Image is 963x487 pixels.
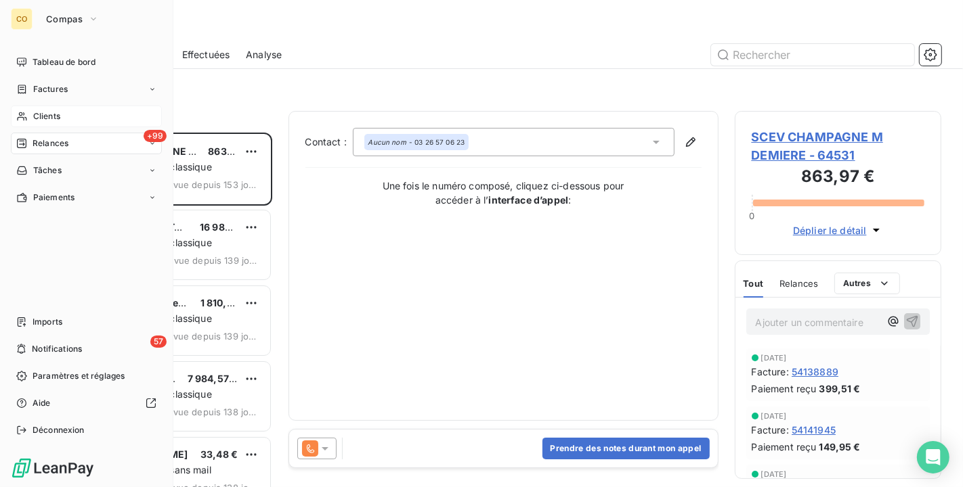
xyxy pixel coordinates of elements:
[33,83,68,95] span: Factures
[761,412,787,420] span: [DATE]
[752,164,925,191] h3: 863,97 €
[33,164,62,177] span: Tâches
[819,381,860,396] span: 399,51 €
[33,370,125,382] span: Paramètres et réglages
[792,423,836,437] span: 54141945
[158,179,259,190] span: prévue depuis 153 jours
[761,354,787,362] span: [DATE]
[489,194,569,206] strong: interface d’appel
[711,44,914,66] input: Rechercher
[917,441,949,473] div: Open Intercom Messenger
[542,438,710,459] button: Prendre des notes durant mon appel
[819,440,860,454] span: 149,95 €
[793,223,867,237] span: Déplier le détail
[368,179,639,207] p: Une fois le numéro composé, cliquez ci-dessous pour accéder à l’ :
[368,137,406,147] em: Aucun nom
[752,365,789,379] span: Facture :
[32,343,82,355] span: Notifications
[11,457,95,479] img: Logo LeanPay
[33,397,51,409] span: Aide
[789,223,887,238] button: Déplier le détail
[150,335,167,348] span: 57
[33,191,74,204] span: Paiements
[752,381,817,396] span: Paiement reçu
[33,56,95,68] span: Tableau de bord
[188,373,238,384] span: 7 984,57 €
[834,273,900,294] button: Autres
[305,135,353,149] label: Contact :
[200,297,249,308] span: 1 810,02 €
[246,48,282,62] span: Analyse
[208,145,251,157] span: 863,97 €
[779,278,818,289] span: Relances
[744,278,764,289] span: Tout
[46,14,83,24] span: Compas
[33,316,62,328] span: Imports
[33,110,60,122] span: Clients
[159,255,259,266] span: prévue depuis 139 jours
[368,137,465,147] div: - 03 26 57 06 23
[158,331,259,342] span: prévue depuis 139 jours
[33,424,85,436] span: Déconnexion
[749,210,754,221] span: 0
[200,448,238,460] span: 33,48 €
[33,137,68,149] span: Relances
[182,48,230,62] span: Effectuées
[792,365,838,379] span: 54138889
[158,407,259,417] span: prévue depuis 138 jours
[144,130,167,142] span: +99
[752,423,789,437] span: Facture :
[200,221,256,233] span: 16 985,82 €
[11,8,33,30] div: CO
[761,470,787,478] span: [DATE]
[11,392,162,414] a: Aide
[752,440,817,454] span: Paiement reçu
[752,128,925,164] span: SCEV CHAMPAGNE M DEMIERE - 64531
